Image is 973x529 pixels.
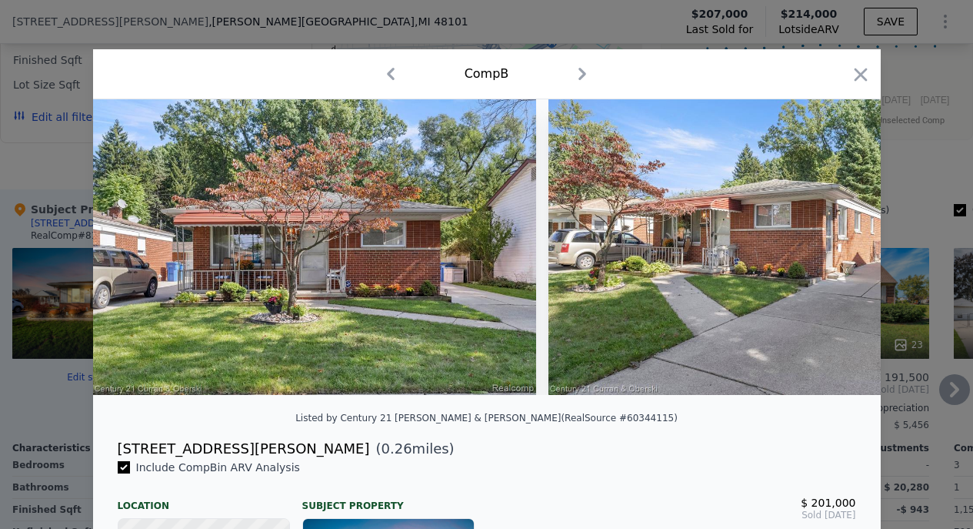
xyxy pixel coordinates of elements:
span: Include Comp B in ARV Analysis [130,461,306,474]
span: 0.26 [382,440,412,457]
div: Comp B [465,65,509,83]
span: $ 201,000 [801,497,855,509]
div: Listed by Century 21 [PERSON_NAME] & [PERSON_NAME] (RealSource #60344115) [295,413,678,424]
div: Location [118,487,290,512]
img: Property Img [93,99,537,395]
span: ( miles) [370,438,455,460]
div: Subject Property [302,487,475,512]
div: [STREET_ADDRESS][PERSON_NAME] [118,438,370,460]
span: Sold [DATE] [499,509,856,521]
